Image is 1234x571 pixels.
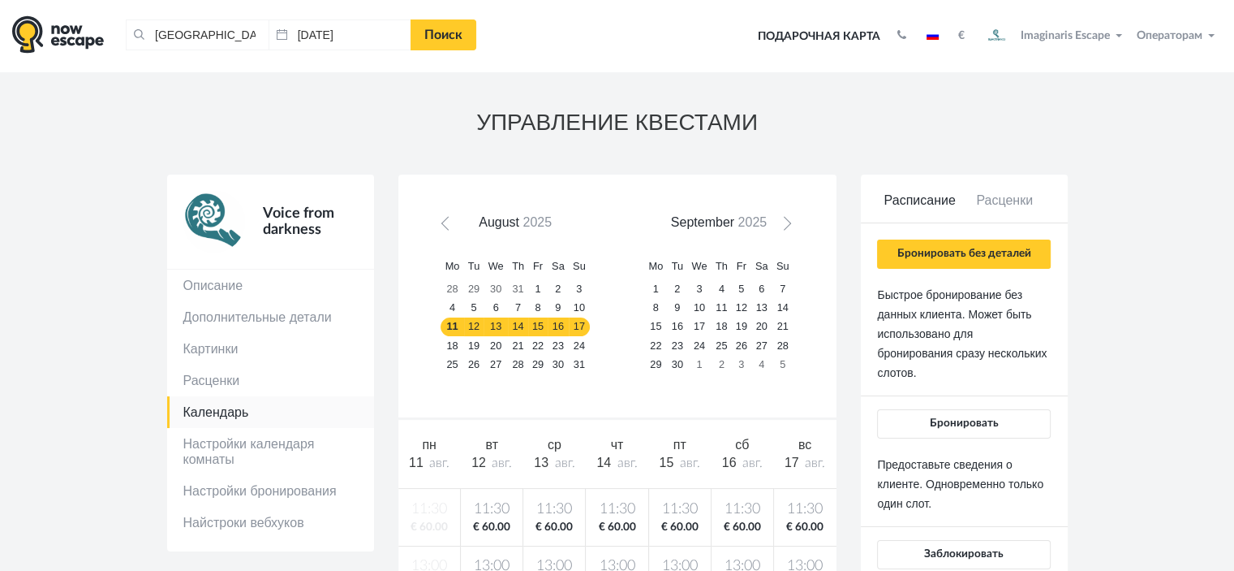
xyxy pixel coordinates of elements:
a: 23 [667,336,687,355]
a: 17 [687,318,712,336]
span: Thursday [512,260,524,272]
button: Заблокировать [877,540,1050,569]
span: Imaginaris Escape [1021,27,1110,41]
span: 2025 [737,215,767,229]
span: Wednesday [691,260,707,272]
span: Заблокировать [924,548,1004,560]
span: 11:30 [777,500,833,520]
a: 30 [484,280,508,299]
a: Расценки [962,192,1047,223]
a: 29 [528,355,548,374]
div: Voice from darkness [245,191,358,253]
input: Дата [269,19,411,50]
span: Friday [737,260,746,272]
a: 18 [441,336,463,355]
span: авг. [680,456,700,469]
a: Next [772,215,796,239]
a: 21 [772,318,793,336]
a: Расписание [877,192,962,223]
span: авг. [554,456,574,469]
a: Расценки [167,365,374,396]
a: 4 [441,299,463,318]
span: September [671,215,734,229]
a: 12 [732,299,751,318]
a: 22 [528,336,548,355]
span: 14 [596,456,611,469]
a: 31 [569,355,590,374]
img: ru.jpg [927,32,939,40]
a: 25 [441,355,463,374]
a: 26 [464,355,484,374]
a: 30 [548,355,569,374]
a: 19 [464,336,484,355]
span: Monday [445,260,460,272]
a: 14 [508,318,528,336]
span: € 60.00 [527,520,582,535]
a: 7 [772,280,793,299]
a: 3 [687,280,712,299]
span: авг. [617,456,638,469]
a: Настройки бронирования [167,475,374,507]
a: Поиск [411,19,476,50]
span: August [479,215,519,229]
a: 29 [644,355,667,374]
span: 12 [471,456,486,469]
a: 13 [484,318,508,336]
a: 19 [732,318,751,336]
a: 6 [751,280,772,299]
span: Saturday [552,260,565,272]
a: 8 [644,299,667,318]
a: 21 [508,336,528,355]
span: Thursday [716,260,728,272]
span: сб [735,438,749,452]
a: 14 [772,299,793,318]
button: Бронировать без деталей [877,240,1050,269]
span: Sunday [573,260,586,272]
span: € 60.00 [652,520,707,535]
a: 3 [732,355,751,374]
span: вс [798,438,811,452]
span: € 60.00 [589,520,644,535]
span: авг. [742,456,763,469]
span: пн [422,438,436,452]
a: 10 [687,299,712,318]
span: вт [485,438,497,452]
span: Next [777,220,790,233]
span: € 60.00 [715,520,770,535]
a: 31 [508,280,528,299]
a: Дополнительные детали [167,301,374,333]
span: Tuesday [672,260,683,272]
a: 5 [732,280,751,299]
a: 22 [644,336,667,355]
a: Настройки календаря комнаты [167,428,374,475]
a: 11 [712,299,732,318]
span: 13 [534,456,548,469]
span: 11 [409,456,424,469]
span: чт [611,438,624,452]
span: 15 [660,456,674,469]
a: 1 [644,280,667,299]
button: Imaginaris Escape [977,19,1129,52]
a: 28 [441,280,463,299]
span: € 60.00 [777,520,833,535]
span: Wednesday [488,260,504,272]
span: Friday [533,260,543,272]
a: 9 [548,299,569,318]
a: 1 [528,280,548,299]
span: 11:30 [715,500,770,520]
a: 27 [484,355,508,374]
a: 2 [667,280,687,299]
span: Операторам [1137,30,1202,41]
button: Операторам [1133,28,1222,44]
a: 20 [484,336,508,355]
span: € 60.00 [464,520,519,535]
a: 7 [508,299,528,318]
span: Prev [444,220,457,233]
a: 16 [667,318,687,336]
a: 25 [712,336,732,355]
a: 20 [751,318,772,336]
span: Tuesday [468,260,479,272]
a: Описание [167,270,374,301]
span: авг. [429,456,449,469]
span: авг. [492,456,512,469]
